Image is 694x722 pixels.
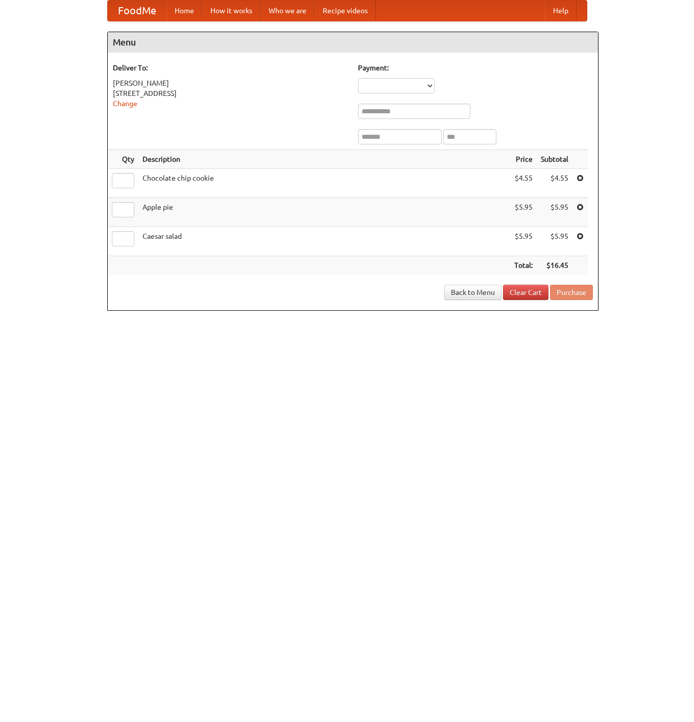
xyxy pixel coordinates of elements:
[510,198,537,227] td: $5.95
[108,150,138,169] th: Qty
[510,227,537,256] td: $5.95
[358,63,593,73] h5: Payment:
[545,1,577,21] a: Help
[510,169,537,198] td: $4.55
[108,1,166,21] a: FoodMe
[537,150,572,169] th: Subtotal
[537,256,572,275] th: $16.45
[166,1,202,21] a: Home
[138,198,510,227] td: Apple pie
[108,32,598,53] h4: Menu
[537,169,572,198] td: $4.55
[138,227,510,256] td: Caesar salad
[444,285,501,300] a: Back to Menu
[537,227,572,256] td: $5.95
[315,1,376,21] a: Recipe videos
[113,99,137,108] a: Change
[503,285,548,300] a: Clear Cart
[537,198,572,227] td: $5.95
[113,88,348,98] div: [STREET_ADDRESS]
[202,1,260,21] a: How it works
[260,1,315,21] a: Who we are
[510,150,537,169] th: Price
[138,150,510,169] th: Description
[113,78,348,88] div: [PERSON_NAME]
[510,256,537,275] th: Total:
[550,285,593,300] button: Purchase
[113,63,348,73] h5: Deliver To:
[138,169,510,198] td: Chocolate chip cookie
